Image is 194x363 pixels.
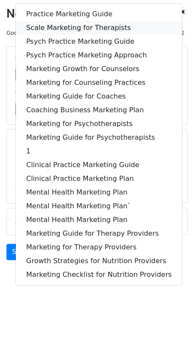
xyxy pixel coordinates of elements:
[16,90,182,103] a: Marketing Guide for Coaches
[6,244,35,260] a: Send
[16,144,182,158] a: 1
[16,7,182,21] a: Practice Marketing Guide
[16,158,182,172] a: Clinical Practice Marketing Guide
[16,227,182,240] a: Marketing Guide for Therapy Providers
[16,268,182,282] a: Marketing Checklist for Nutrition Providers
[6,30,125,36] small: Google Sheet:
[151,322,194,363] iframe: Chat Widget
[6,6,188,21] h2: New Campaign
[16,21,182,35] a: Scale Marketing for Therapists
[16,76,182,90] a: Marketing for Counseling Practices
[16,172,182,186] a: Clinical Practice Marketing Plan
[16,117,182,131] a: Marketing for Psychotherapists
[16,131,182,144] a: Marketing Guide for Psychotherapists
[16,186,182,199] a: Mental Health Marketing Plan
[16,240,182,254] a: Marketing for Therapy Providers
[16,213,182,227] a: Mental Health Marketing Plan
[16,103,182,117] a: Coaching Business Marketing Plan
[16,199,182,213] a: Mental Health Marketing Plan`
[16,35,182,48] a: Psych Practice Marketing Guide
[16,48,182,62] a: Psych Practice Marketing Approach
[16,62,182,76] a: Marketing Growth for Counselors
[16,254,182,268] a: Growth Strategies for Nutrition Providers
